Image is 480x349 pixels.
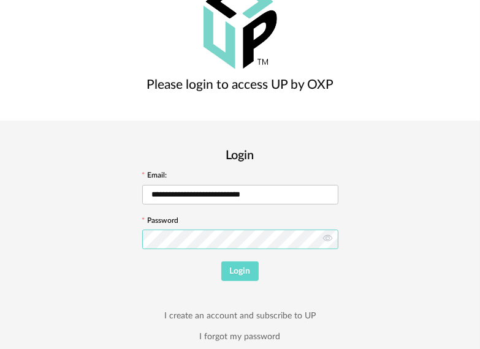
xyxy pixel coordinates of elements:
span: Login [230,267,251,276]
a: I create an account and subscribe to UP [164,310,316,321]
h2: Login [142,148,338,163]
label: Password [142,217,179,227]
h3: Please login to access UP by OXP [147,77,333,93]
label: Email: [142,171,167,181]
a: I forgot my password [200,331,281,342]
button: Login [221,261,259,281]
